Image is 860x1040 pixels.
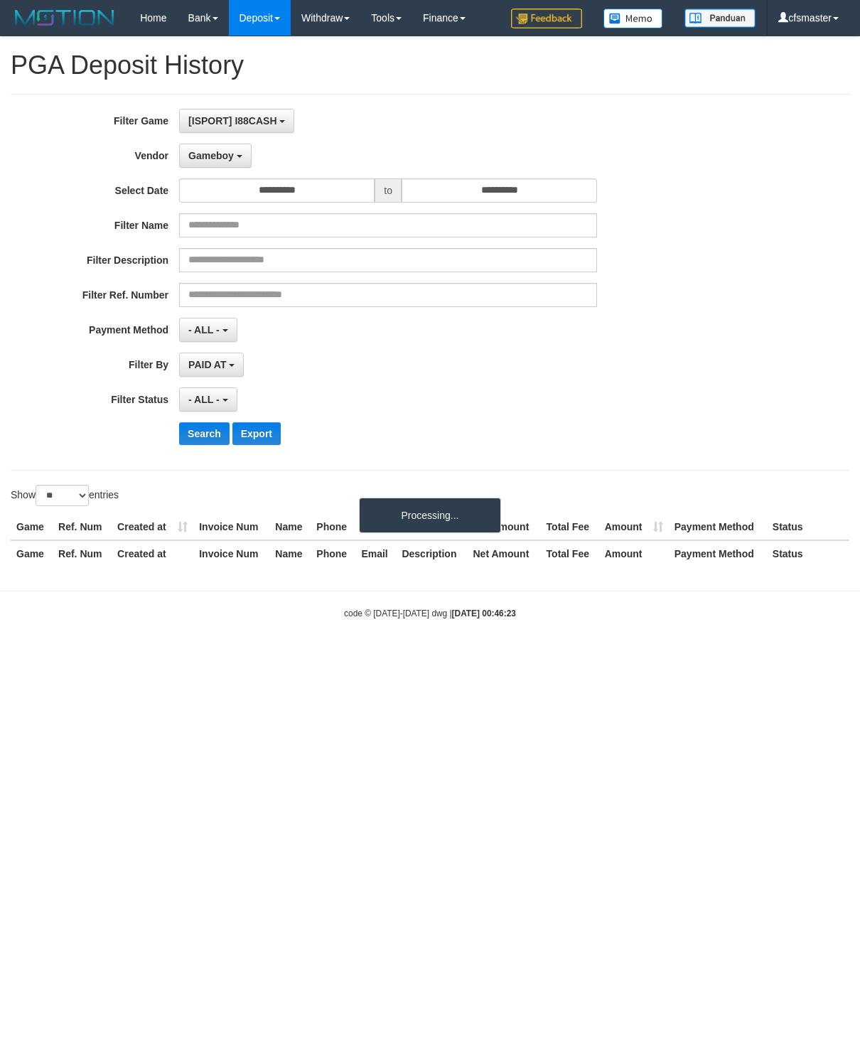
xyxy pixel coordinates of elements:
[112,540,193,567] th: Created at
[541,540,599,567] th: Total Fee
[188,150,234,161] span: Gameboy
[767,540,849,567] th: Status
[669,540,767,567] th: Payment Method
[344,609,516,618] small: code © [DATE]-[DATE] dwg |
[396,540,467,567] th: Description
[188,359,226,370] span: PAID AT
[188,115,276,127] span: [ISPORT] I88CASH
[11,514,53,540] th: Game
[599,540,669,567] th: Amount
[53,514,112,540] th: Ref. Num
[179,422,230,445] button: Search
[112,514,193,540] th: Created at
[452,609,516,618] strong: [DATE] 00:46:23
[179,109,294,133] button: [ISPORT] I88CASH
[11,485,119,506] label: Show entries
[375,178,402,203] span: to
[11,51,849,80] h1: PGA Deposit History
[684,9,756,28] img: panduan.png
[179,144,252,168] button: Gameboy
[355,514,396,540] th: Email
[188,324,220,336] span: - ALL -
[468,540,541,567] th: Net Amount
[11,540,53,567] th: Game
[468,514,541,540] th: Net Amount
[311,514,355,540] th: Phone
[603,9,663,28] img: Button%20Memo.svg
[179,318,237,342] button: - ALL -
[767,514,849,540] th: Status
[232,422,281,445] button: Export
[188,394,220,405] span: - ALL -
[36,485,89,506] select: Showentries
[359,498,501,533] div: Processing...
[511,9,582,28] img: Feedback.jpg
[193,540,269,567] th: Invoice Num
[11,7,119,28] img: MOTION_logo.png
[53,540,112,567] th: Ref. Num
[179,387,237,412] button: - ALL -
[179,353,244,377] button: PAID AT
[311,540,355,567] th: Phone
[193,514,269,540] th: Invoice Num
[355,540,396,567] th: Email
[269,540,311,567] th: Name
[541,514,599,540] th: Total Fee
[269,514,311,540] th: Name
[599,514,669,540] th: Amount
[669,514,767,540] th: Payment Method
